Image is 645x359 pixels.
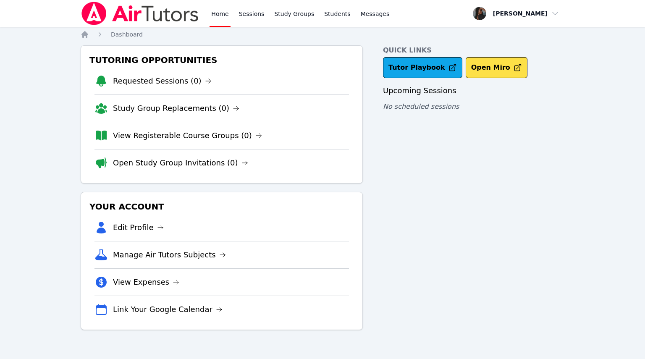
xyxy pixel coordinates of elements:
[383,57,462,78] a: Tutor Playbook
[383,102,459,110] span: No scheduled sessions
[81,2,199,25] img: Air Tutors
[113,249,226,261] a: Manage Air Tutors Subjects
[383,85,564,97] h3: Upcoming Sessions
[113,75,212,87] a: Requested Sessions (0)
[113,157,248,169] a: Open Study Group Invitations (0)
[88,52,356,68] h3: Tutoring Opportunities
[113,304,223,315] a: Link Your Google Calendar
[113,222,164,233] a: Edit Profile
[81,30,564,39] nav: Breadcrumb
[383,45,564,55] h4: Quick Links
[113,130,262,142] a: View Registerable Course Groups (0)
[361,10,390,18] span: Messages
[113,102,239,114] a: Study Group Replacements (0)
[466,57,527,78] button: Open Miro
[113,276,179,288] a: View Expenses
[111,30,143,39] a: Dashboard
[88,199,356,214] h3: Your Account
[111,31,143,38] span: Dashboard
